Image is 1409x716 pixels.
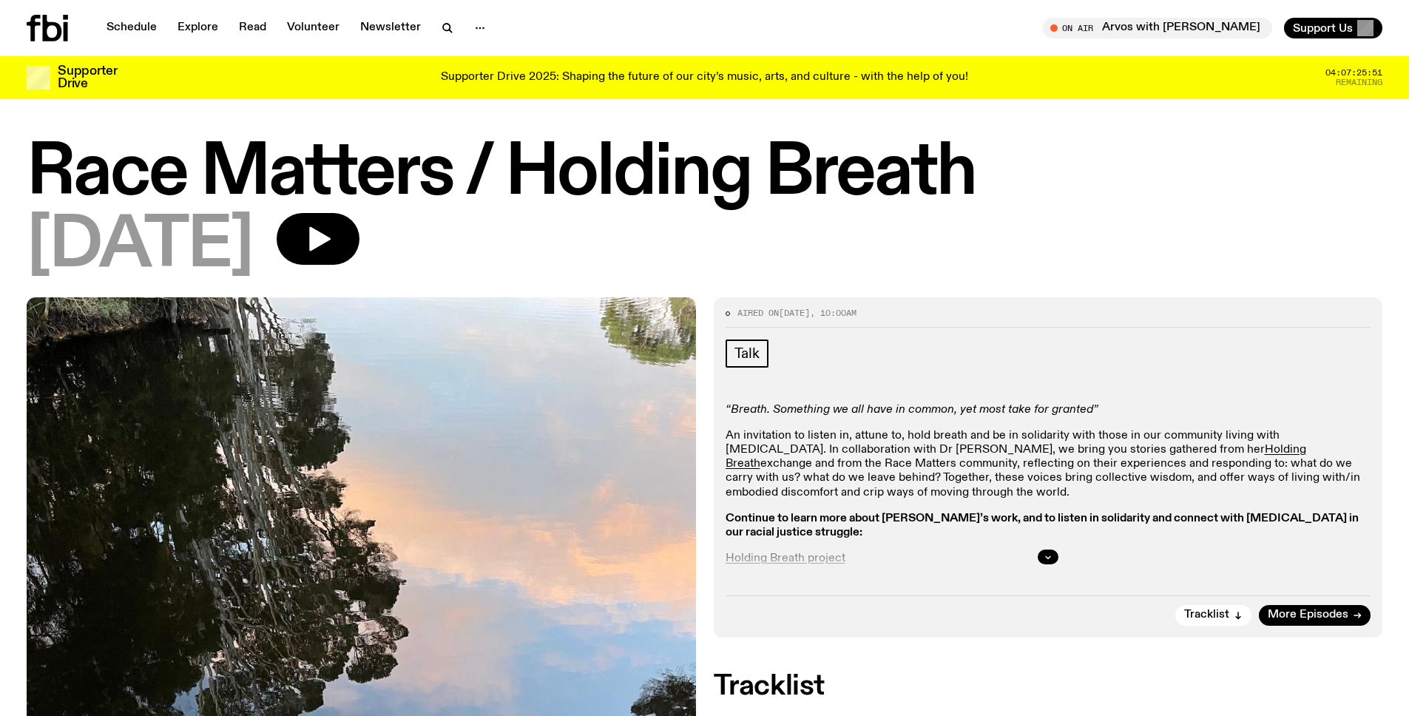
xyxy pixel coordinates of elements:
[278,18,348,38] a: Volunteer
[1259,605,1371,626] a: More Episodes
[351,18,430,38] a: Newsletter
[169,18,227,38] a: Explore
[1184,609,1229,621] span: Tracklist
[1175,605,1251,626] button: Tracklist
[98,18,166,38] a: Schedule
[714,673,1383,700] h2: Tracklist
[726,404,1098,416] em: “Breath. Something we all have in common, yet most take for granted”
[1293,21,1353,35] span: Support Us
[734,345,760,362] span: Talk
[726,513,1359,538] strong: Continue to learn more about [PERSON_NAME]’s work, and to listen in solidarity and connect with [...
[810,307,856,319] span: , 10:00am
[1043,18,1272,38] button: On AirArvos with [PERSON_NAME]
[1336,78,1382,87] span: Remaining
[27,141,1382,207] h1: Race Matters / Holding Breath
[726,340,768,368] a: Talk
[779,307,810,319] span: [DATE]
[1268,609,1348,621] span: More Episodes
[1284,18,1382,38] button: Support Us
[726,429,1371,500] p: An invitation to listen in, attune to, hold breath and be in solidarity with those in our communi...
[58,65,117,90] h3: Supporter Drive
[1325,69,1382,77] span: 04:07:25:51
[27,213,253,280] span: [DATE]
[737,307,779,319] span: Aired on
[230,18,275,38] a: Read
[441,71,968,84] p: Supporter Drive 2025: Shaping the future of our city’s music, arts, and culture - with the help o...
